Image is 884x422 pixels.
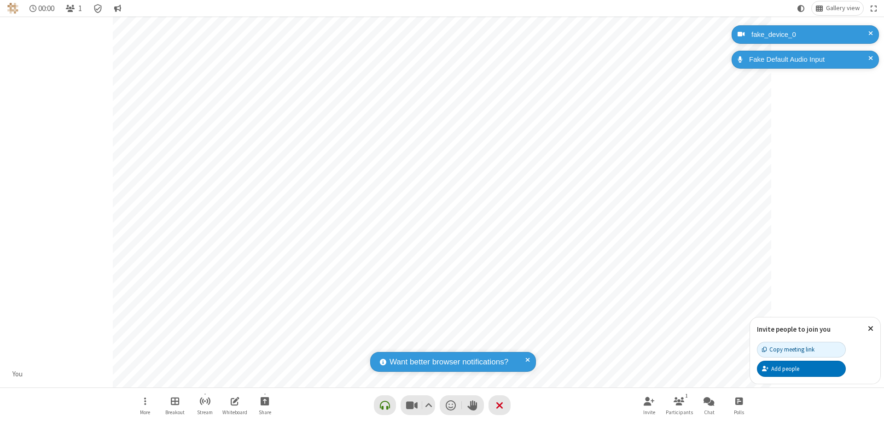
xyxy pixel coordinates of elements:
[695,392,723,418] button: Open chat
[89,1,107,15] div: Meeting details Encryption enabled
[440,395,462,415] button: Send a reaction
[725,392,753,418] button: Open poll
[165,410,185,415] span: Breakout
[26,1,58,15] div: Timer
[734,410,744,415] span: Polls
[643,410,655,415] span: Invite
[197,410,213,415] span: Stream
[140,410,150,415] span: More
[390,356,508,368] span: Want better browser notifications?
[161,392,189,418] button: Manage Breakout Rooms
[757,342,846,358] button: Copy meeting link
[38,4,54,13] span: 00:00
[666,410,693,415] span: Participants
[251,392,279,418] button: Start sharing
[9,369,26,380] div: You
[259,410,271,415] span: Share
[62,1,86,15] button: Open participant list
[7,3,18,14] img: QA Selenium DO NOT DELETE OR CHANGE
[462,395,484,415] button: Raise hand
[222,410,247,415] span: Whiteboard
[110,1,125,15] button: Conversation
[762,345,814,354] div: Copy meeting link
[374,395,396,415] button: Connect your audio
[757,361,846,376] button: Add people
[489,395,511,415] button: End or leave meeting
[757,325,831,334] label: Invite people to join you
[131,392,159,418] button: Open menu
[665,392,693,418] button: Open participant list
[794,1,808,15] button: Using system theme
[221,392,249,418] button: Open shared whiteboard
[683,392,691,400] div: 1
[861,317,880,340] button: Close popover
[78,4,82,13] span: 1
[401,395,435,415] button: Stop video (⌘+Shift+V)
[704,410,715,415] span: Chat
[826,5,860,12] span: Gallery view
[191,392,219,418] button: Start streaming
[867,1,881,15] button: Fullscreen
[422,395,435,415] button: Video setting
[746,54,872,65] div: Fake Default Audio Input
[812,1,863,15] button: Change layout
[635,392,663,418] button: Invite participants (⌘+Shift+I)
[748,29,872,40] div: fake_device_0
